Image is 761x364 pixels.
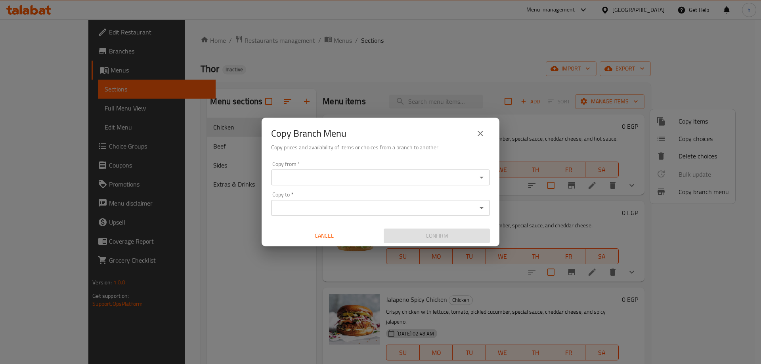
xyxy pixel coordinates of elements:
button: Cancel [271,229,377,243]
h6: Copy prices and availability of items or choices from a branch to another [271,143,490,152]
button: close [471,124,490,143]
button: Open [476,202,487,213]
h2: Copy Branch Menu [271,127,346,140]
span: Cancel [274,231,374,241]
button: Open [476,172,487,183]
